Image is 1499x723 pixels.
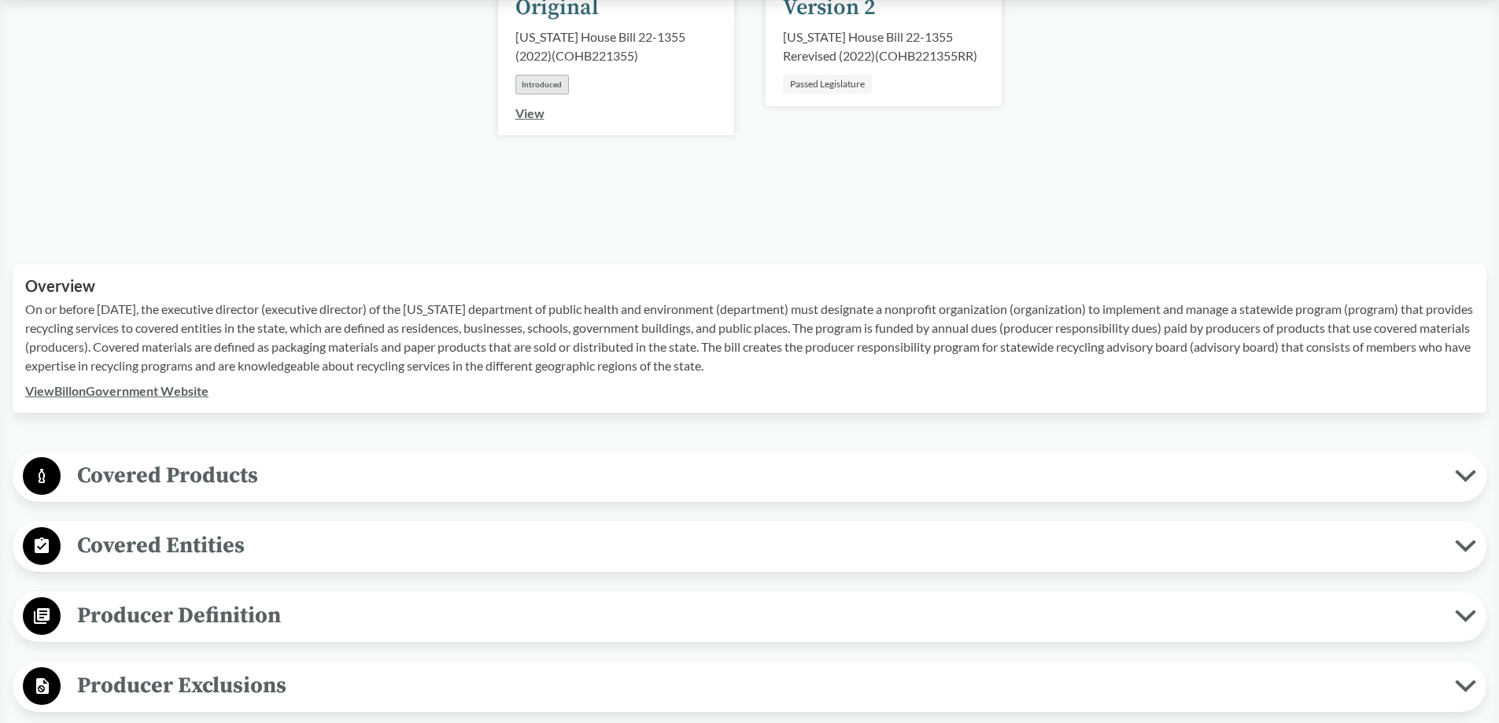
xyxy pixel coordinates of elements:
[18,456,1481,496] button: Covered Products
[783,75,872,94] div: Passed Legislature
[515,75,569,94] div: Introduced
[25,300,1474,375] p: On or before [DATE], the executive director (executive director) of the [US_STATE] department of ...
[61,458,1455,493] span: Covered Products
[25,277,1474,295] h2: Overview
[18,526,1481,566] button: Covered Entities
[783,28,984,65] div: [US_STATE] House Bill 22-1355 Rerevised (2022) ( COHB221355RR )
[515,28,717,65] div: [US_STATE] House Bill 22-1355 (2022) ( COHB221355 )
[61,598,1455,633] span: Producer Definition
[61,668,1455,703] span: Producer Exclusions
[18,666,1481,706] button: Producer Exclusions
[18,596,1481,636] button: Producer Definition
[515,105,545,120] a: View
[25,383,209,398] a: ViewBillonGovernment Website
[61,528,1455,563] span: Covered Entities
